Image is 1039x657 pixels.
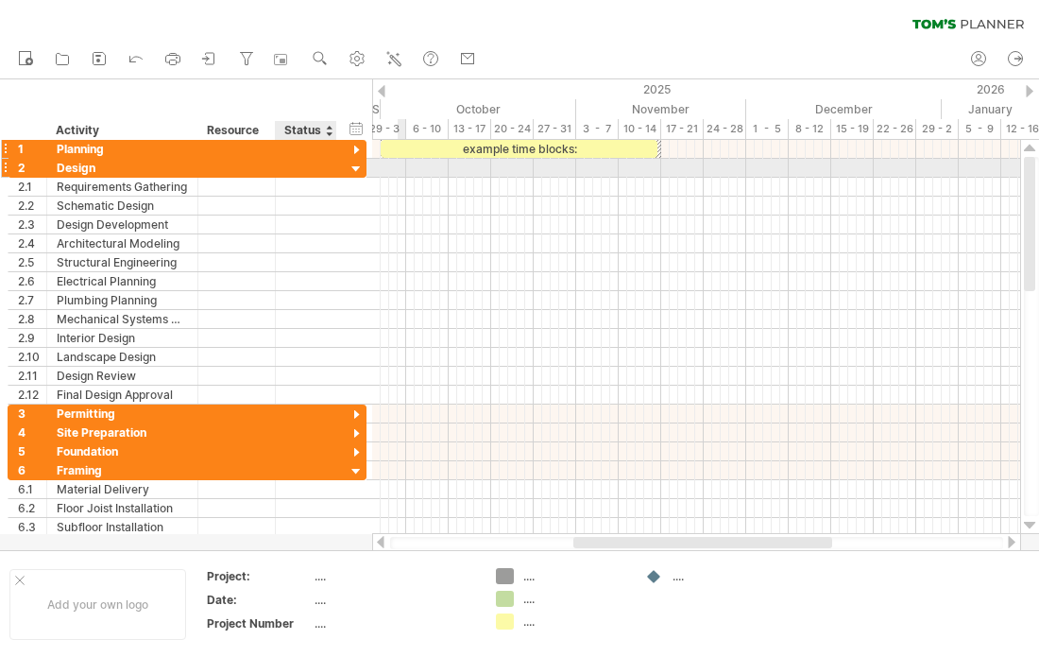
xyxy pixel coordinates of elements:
[57,216,188,233] div: Design Development
[57,234,188,252] div: Architectural Modeling
[57,310,188,328] div: Mechanical Systems Design
[18,253,46,271] div: 2.5
[18,424,46,441] div: 4
[57,480,188,498] div: Material Delivery
[315,592,473,608] div: ....
[673,568,775,584] div: ....
[959,119,1001,139] div: 5 - 9
[207,615,311,631] div: Project Number
[491,119,534,139] div: 20 - 24
[18,178,46,196] div: 2.1
[18,159,46,177] div: 2
[284,121,326,140] div: Status
[57,424,188,441] div: Site Preparation
[18,272,46,290] div: 2.6
[381,140,657,158] div: example time blocks:
[831,119,874,139] div: 15 - 19
[18,405,46,423] div: 3
[56,121,187,140] div: Activity
[57,197,188,215] div: Schematic Design
[746,119,789,139] div: 1 - 5
[57,461,188,479] div: Framing
[18,310,46,328] div: 2.8
[18,329,46,347] div: 2.9
[9,569,186,640] div: Add your own logo
[57,140,188,158] div: Planning
[874,119,916,139] div: 22 - 26
[57,499,188,517] div: Floor Joist Installation
[18,348,46,366] div: 2.10
[523,614,626,630] div: ....
[523,591,626,607] div: ....
[18,291,46,309] div: 2.7
[534,119,576,139] div: 27 - 31
[57,329,188,347] div: Interior Design
[315,615,473,631] div: ....
[57,159,188,177] div: Design
[576,99,746,119] div: November 2025
[207,568,311,584] div: Project:
[661,119,704,139] div: 17 - 21
[18,442,46,460] div: 5
[364,119,406,139] div: 29 - 3
[406,119,449,139] div: 6 - 10
[18,140,46,158] div: 1
[18,499,46,517] div: 6.2
[18,480,46,498] div: 6.1
[449,119,491,139] div: 13 - 17
[57,405,188,423] div: Permitting
[746,99,942,119] div: December 2025
[57,272,188,290] div: Electrical Planning
[57,178,188,196] div: Requirements Gathering
[57,518,188,536] div: Subfloor Installation
[207,592,311,608] div: Date:
[523,568,626,584] div: ....
[789,119,831,139] div: 8 - 12
[57,386,188,404] div: Final Design Approval
[315,568,473,584] div: ....
[57,348,188,366] div: Landscape Design
[18,197,46,215] div: 2.2
[916,119,959,139] div: 29 - 2
[57,442,188,460] div: Foundation
[18,234,46,252] div: 2.4
[18,461,46,479] div: 6
[57,253,188,271] div: Structural Engineering
[207,121,264,140] div: Resource
[18,216,46,233] div: 2.3
[619,119,661,139] div: 10 - 14
[18,386,46,404] div: 2.12
[18,367,46,385] div: 2.11
[57,367,188,385] div: Design Review
[381,99,576,119] div: October 2025
[57,291,188,309] div: Plumbing Planning
[18,518,46,536] div: 6.3
[576,119,619,139] div: 3 - 7
[704,119,746,139] div: 24 - 28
